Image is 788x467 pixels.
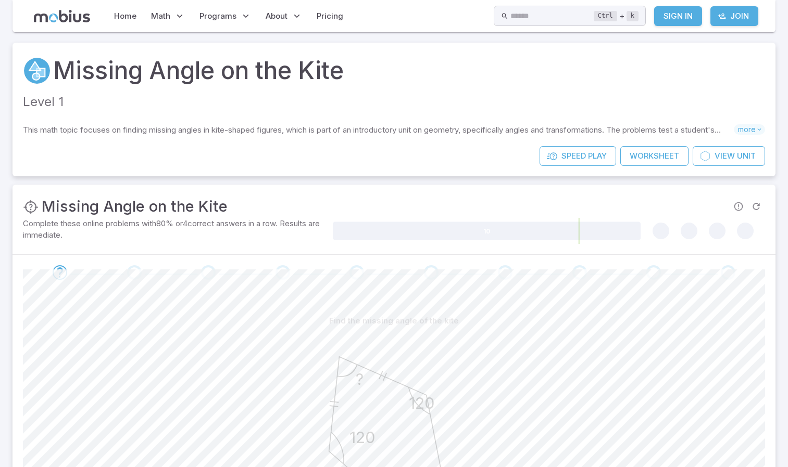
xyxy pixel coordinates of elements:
p: Find the missing angle of the kite [329,315,459,327]
span: View [715,150,735,162]
a: Join [710,6,758,26]
span: Refresh Question [747,198,765,215]
div: Go to the next question [721,265,735,280]
div: Go to the next question [646,265,661,280]
a: Home [111,4,140,28]
a: SpeedPlay [540,146,616,166]
p: This math topic focuses on finding missing angles in kite-shaped figures, which is part of an int... [23,124,734,136]
p: Level 1 [23,93,765,112]
span: About [266,10,287,22]
a: Pricing [314,4,346,28]
span: Report an issue with the question [730,198,747,215]
span: Speed [561,150,586,162]
kbd: k [627,11,639,21]
text: ? [355,370,363,388]
a: ViewUnit [693,146,765,166]
h3: Missing Angle on the Kite [42,195,228,218]
div: Go to the next question [349,265,364,280]
div: Go to the next question [572,265,587,280]
text: 120 [409,394,434,412]
div: Go to the next question [201,265,216,280]
div: Go to the next question [498,265,512,280]
div: Go to the next question [424,265,439,280]
span: Programs [199,10,236,22]
span: Play [588,150,607,162]
span: Math [151,10,170,22]
kbd: Ctrl [594,11,617,21]
a: Worksheet [620,146,689,166]
a: Sign In [654,6,702,26]
p: Complete these online problems with 80 % or 4 correct answers in a row. Results are immediate. [23,218,331,241]
a: Missing Angle on the Kite [53,53,344,88]
div: + [594,10,639,22]
a: Geometry 2D [23,57,51,85]
div: Go to the next question [127,265,142,280]
div: Go to the next question [276,265,290,280]
span: Unit [737,150,756,162]
text: 120 [349,428,375,447]
div: Go to the next question [53,265,67,280]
